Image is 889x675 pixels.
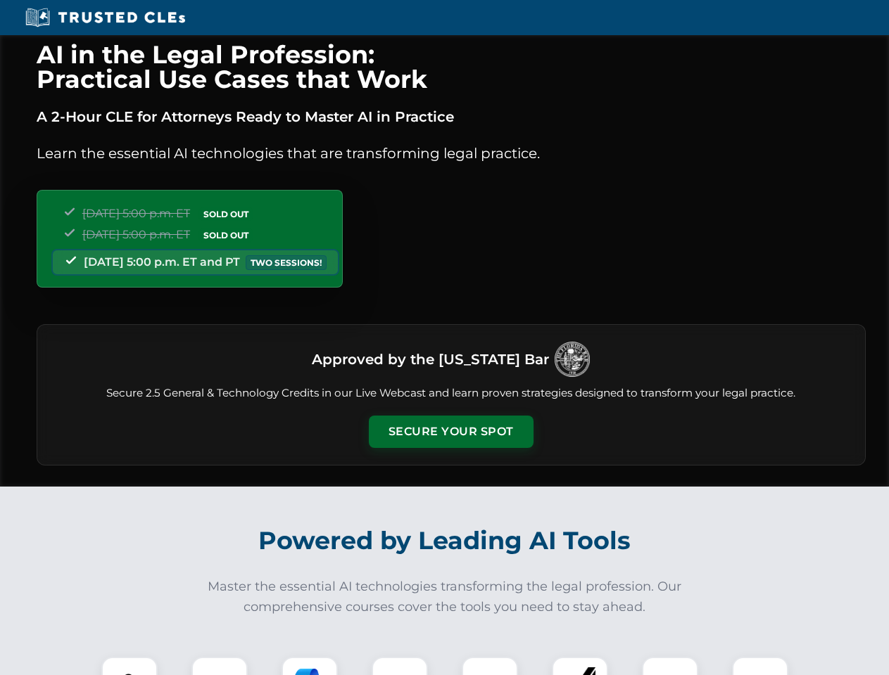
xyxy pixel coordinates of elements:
p: Master the essential AI technologies transforming the legal profession. Our comprehensive courses... [198,577,691,617]
img: Trusted CLEs [21,7,189,28]
span: [DATE] 5:00 p.m. ET [82,228,190,241]
span: SOLD OUT [198,228,253,243]
p: Learn the essential AI technologies that are transforming legal practice. [37,142,866,165]
span: [DATE] 5:00 p.m. ET [82,207,190,220]
span: SOLD OUT [198,207,253,221]
h3: Approved by the [US_STATE] Bar [312,347,549,372]
button: Secure Your Spot [369,416,534,448]
p: A 2-Hour CLE for Attorneys Ready to Master AI in Practice [37,105,866,128]
p: Secure 2.5 General & Technology Credits in our Live Webcast and learn proven strategies designed ... [54,385,848,401]
h1: AI in the Legal Profession: Practical Use Cases that Work [37,42,866,91]
h2: Powered by Leading AI Tools [55,516,835,565]
img: Logo [555,342,590,377]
